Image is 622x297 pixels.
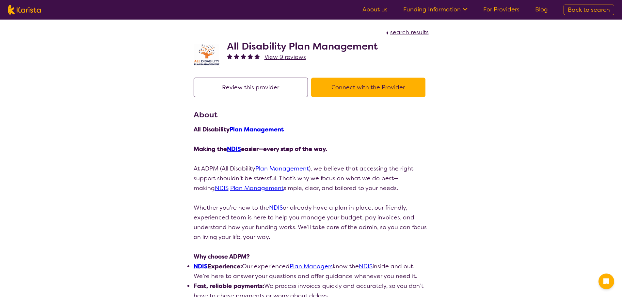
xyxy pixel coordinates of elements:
li: Our experienced know the inside and out. We’re here to answer your questions and offer guidance w... [194,261,429,281]
h3: About [194,109,429,121]
a: search results [384,28,429,36]
strong: Fast, reliable payments: [194,282,264,290]
a: NDIS [227,145,241,153]
img: fullstar [234,53,239,59]
a: Blog [535,6,548,13]
img: fullstar [247,53,253,59]
button: Review this provider [194,78,308,97]
span: Back to search [568,6,610,14]
p: At ADPM (All Disability ), we believe that accessing the right support shouldn’t be stressful. Th... [194,164,429,193]
button: Connect with the Provider [311,78,425,97]
a: Plan Management [230,126,284,133]
a: NDIS [269,204,283,212]
a: NDIS [215,184,229,192]
img: at5vqv0lot2lggohlylh.jpg [194,42,220,68]
a: NDIS [359,262,373,270]
a: Plan Managers [290,262,333,270]
strong: All Disability [194,126,284,133]
img: Karista logo [8,5,41,15]
a: Plan Management [230,184,284,192]
strong: Experience: [194,262,242,270]
a: Plan Management [255,165,309,172]
img: fullstar [241,53,246,59]
a: Back to search [564,5,614,15]
span: View 9 reviews [264,53,306,61]
h2: All Disability Plan Management [227,40,378,52]
a: For Providers [483,6,519,13]
strong: Making the easier—every step of the way. [194,145,327,153]
strong: Why choose ADPM? [194,253,250,260]
a: NDIS [194,262,208,270]
img: fullstar [254,53,260,59]
p: Whether you’re new to the or already have a plan in place, our friendly, experienced team is here... [194,203,429,242]
a: Connect with the Provider [311,83,429,91]
span: search results [390,28,429,36]
img: fullstar [227,53,232,59]
a: About us [362,6,388,13]
a: View 9 reviews [264,52,306,62]
a: Review this provider [194,83,311,91]
a: Funding Information [403,6,468,13]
